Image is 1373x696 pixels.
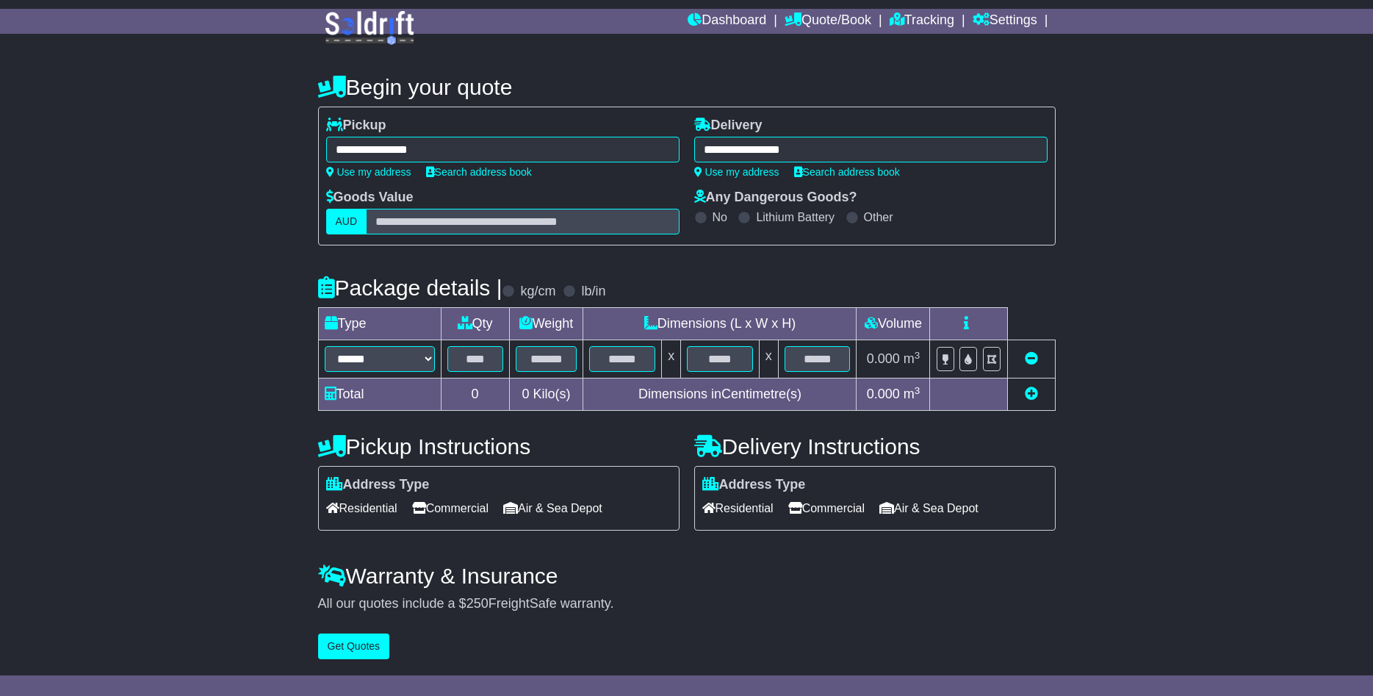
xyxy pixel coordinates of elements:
[785,9,871,34] a: Quote/Book
[318,75,1056,99] h4: Begin your quote
[904,387,920,401] span: m
[756,210,835,224] label: Lithium Battery
[702,497,774,520] span: Residential
[713,210,727,224] label: No
[973,9,1037,34] a: Settings
[867,351,900,366] span: 0.000
[522,387,529,401] span: 0
[1025,387,1038,401] a: Add new item
[857,308,930,340] td: Volume
[867,387,900,401] span: 0.000
[879,497,979,520] span: Air & Sea Depot
[864,210,893,224] label: Other
[318,634,390,659] button: Get Quotes
[441,308,509,340] td: Qty
[583,379,857,411] td: Dimensions in Centimetre(s)
[466,596,489,611] span: 250
[788,497,865,520] span: Commercial
[318,564,1056,588] h4: Warranty & Insurance
[318,276,502,300] h4: Package details |
[581,284,605,300] label: lb/in
[509,308,583,340] td: Weight
[509,379,583,411] td: Kilo(s)
[759,340,778,379] td: x
[915,350,920,361] sup: 3
[915,385,920,396] sup: 3
[702,477,806,493] label: Address Type
[694,118,763,134] label: Delivery
[662,340,681,379] td: x
[904,351,920,366] span: m
[318,434,680,459] h4: Pickup Instructions
[694,190,857,206] label: Any Dangerous Goods?
[520,284,555,300] label: kg/cm
[326,166,411,178] a: Use my address
[318,596,1056,612] div: All our quotes include a $ FreightSafe warranty.
[503,497,602,520] span: Air & Sea Depot
[326,477,430,493] label: Address Type
[318,308,441,340] td: Type
[412,497,489,520] span: Commercial
[694,434,1056,459] h4: Delivery Instructions
[326,118,386,134] label: Pickup
[890,9,954,34] a: Tracking
[694,166,779,178] a: Use my address
[794,166,900,178] a: Search address book
[441,379,509,411] td: 0
[326,209,367,234] label: AUD
[688,9,766,34] a: Dashboard
[426,166,532,178] a: Search address book
[583,308,857,340] td: Dimensions (L x W x H)
[318,379,441,411] td: Total
[326,190,414,206] label: Goods Value
[326,497,397,520] span: Residential
[1025,351,1038,366] a: Remove this item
